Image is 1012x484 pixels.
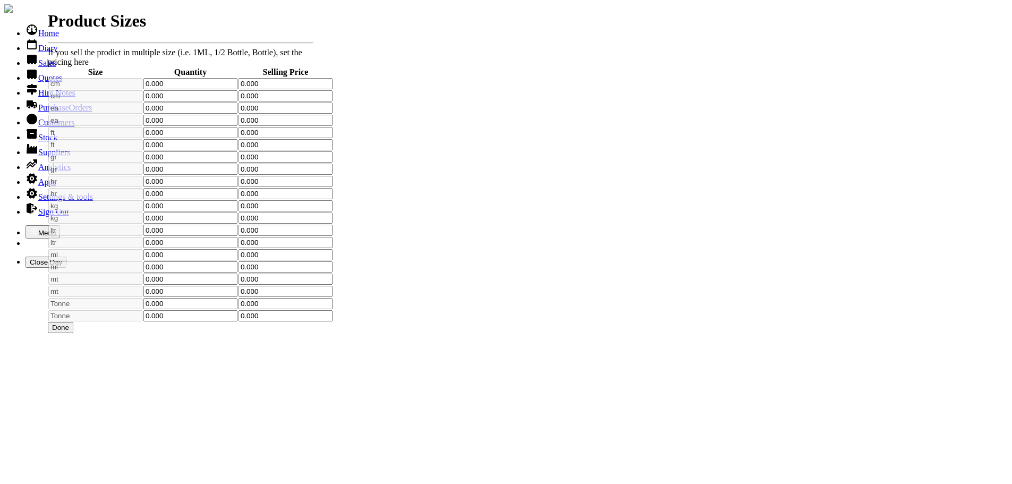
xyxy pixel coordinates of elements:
[25,58,56,67] a: Sales
[25,225,60,239] button: Menu
[25,257,66,268] button: Close Day
[48,11,313,31] h1: Product Sizes
[25,83,1008,98] li: Hire Notes
[4,4,13,13] img: companylogo.jpg
[25,88,75,97] a: Hire Notes
[25,29,59,38] a: Home
[25,53,1008,68] li: Sales
[25,118,74,127] a: Customers
[25,207,69,216] a: Sign Out
[25,148,70,157] a: Suppliers
[25,177,56,186] a: Apps
[25,128,1008,142] li: Stock
[25,192,93,201] a: Settings & tools
[25,44,57,53] a: Diary
[143,67,238,78] th: Quantity
[48,48,313,67] div: If you sell the prodict in multiple size (i.e. 1ML, 1/2 Bottle, Bottle), set the pricing here
[238,67,333,78] th: Selling Price
[25,142,1008,157] li: Suppliers
[25,103,92,112] a: PurchaseOrders
[25,133,57,142] a: Stock
[25,73,62,82] a: Quotes
[48,322,73,333] button: Done
[48,67,143,78] th: Size
[25,163,71,172] a: Analytics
